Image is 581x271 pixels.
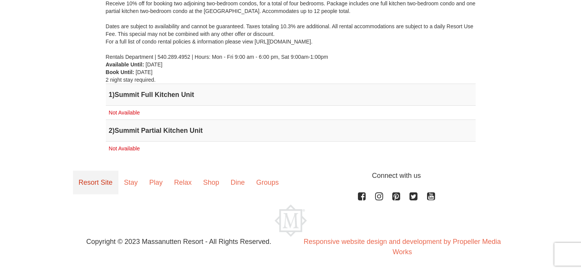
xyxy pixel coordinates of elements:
a: Shop [197,171,225,194]
h4: 1 Summit Full Kitchen Unit [109,91,473,98]
p: Copyright © 2023 Massanutten Resort - All Rights Reserved. [67,237,291,247]
span: [DATE] [146,61,162,68]
span: ) [112,91,115,98]
strong: Available Until: [106,61,144,68]
span: ) [112,127,115,134]
span: [DATE] [136,69,152,75]
a: Relax [168,171,197,194]
a: Groups [251,171,285,194]
a: Dine [225,171,251,194]
p: Connect with us [73,171,508,181]
a: Play [144,171,168,194]
img: Massanutten Resort Logo [275,205,307,237]
a: Resort Site [73,171,118,194]
a: Responsive website design and development by Propeller Media Works [304,238,501,256]
strong: Book Until: [106,69,134,75]
span: 2 night stay required. [106,77,156,83]
span: Not Available [109,145,140,152]
a: Stay [118,171,144,194]
h4: 2 Summit Partial Kitchen Unit [109,127,473,134]
span: Not Available [109,110,140,116]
